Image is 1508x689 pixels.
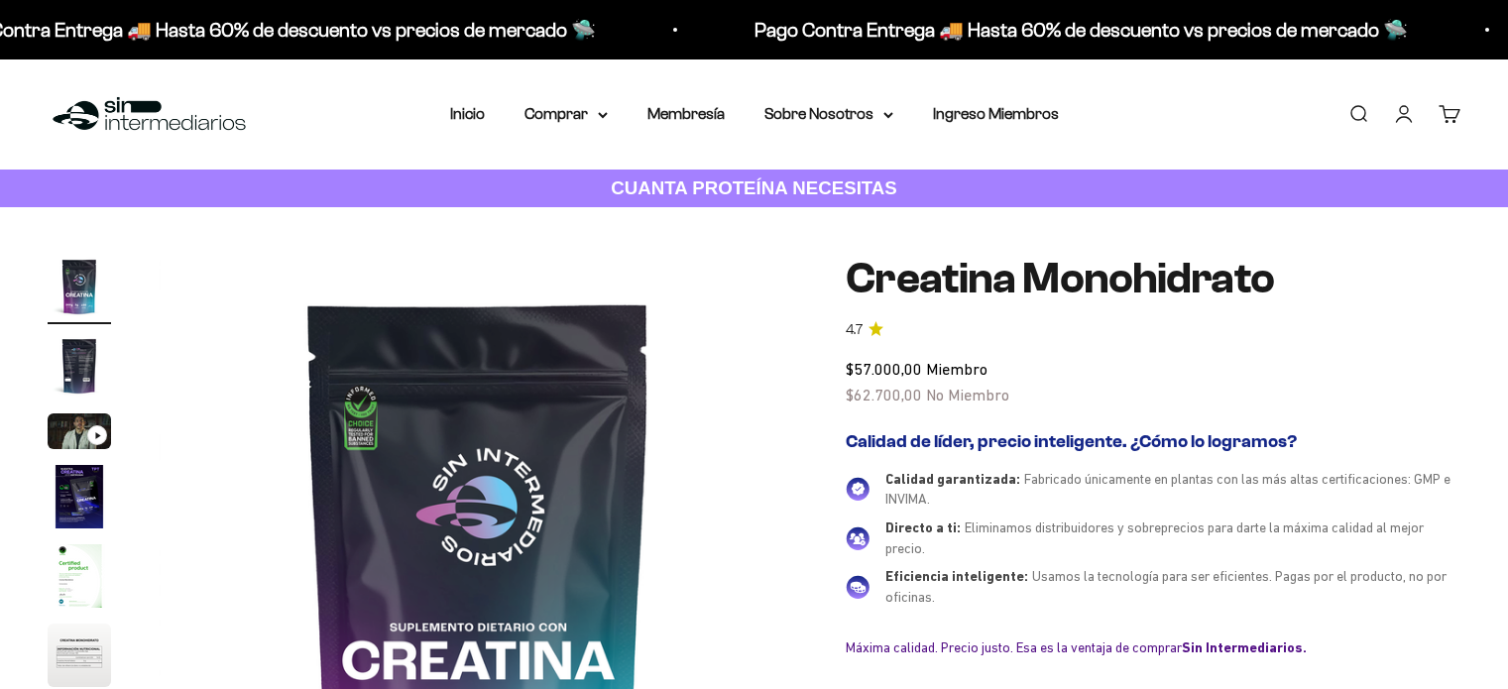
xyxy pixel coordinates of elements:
span: Miembro [926,360,987,378]
span: $62.700,00 [846,386,922,403]
p: Pago Contra Entrega 🚚 Hasta 60% de descuento vs precios de mercado 🛸 [730,14,1383,46]
b: Sin Intermediarios. [1182,639,1307,655]
img: Creatina Monohidrato [48,465,111,528]
img: Directo a ti [846,526,870,550]
a: 4.74.7 de 5.0 estrellas [846,319,1460,341]
span: Eliminamos distribuidores y sobreprecios para darte la máxima calidad al mejor precio. [885,519,1424,556]
img: Creatina Monohidrato [48,334,111,398]
h1: Creatina Monohidrato [846,255,1460,302]
img: Creatina Monohidrato [48,544,111,608]
span: Directo a ti: [885,519,961,535]
span: $57.000,00 [846,360,922,378]
span: 4.7 [846,319,863,341]
button: Ir al artículo 1 [48,255,111,324]
span: Calidad garantizada: [885,471,1020,487]
img: Creatina Monohidrato [48,255,111,318]
span: Usamos la tecnología para ser eficientes. Pagas por el producto, no por oficinas. [885,568,1447,605]
strong: CUANTA PROTEÍNA NECESITAS [611,177,897,198]
button: Ir al artículo 5 [48,544,111,614]
button: Ir al artículo 2 [48,334,111,403]
a: Ingreso Miembros [933,105,1059,122]
summary: Sobre Nosotros [764,101,893,127]
summary: Comprar [524,101,608,127]
button: Ir al artículo 4 [48,465,111,534]
div: Máxima calidad. Precio justo. Esa es la ventaja de comprar [846,638,1460,656]
span: Eficiencia inteligente: [885,568,1028,584]
a: Membresía [647,105,725,122]
img: Creatina Monohidrato [48,624,111,687]
a: Inicio [450,105,485,122]
span: No Miembro [926,386,1009,403]
button: Ir al artículo 3 [48,413,111,455]
img: Eficiencia inteligente [846,575,870,599]
span: Fabricado únicamente en plantas con las más altas certificaciones: GMP e INVIMA. [885,471,1450,508]
h2: Calidad de líder, precio inteligente. ¿Cómo lo logramos? [846,431,1460,453]
img: Calidad garantizada [846,477,870,501]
